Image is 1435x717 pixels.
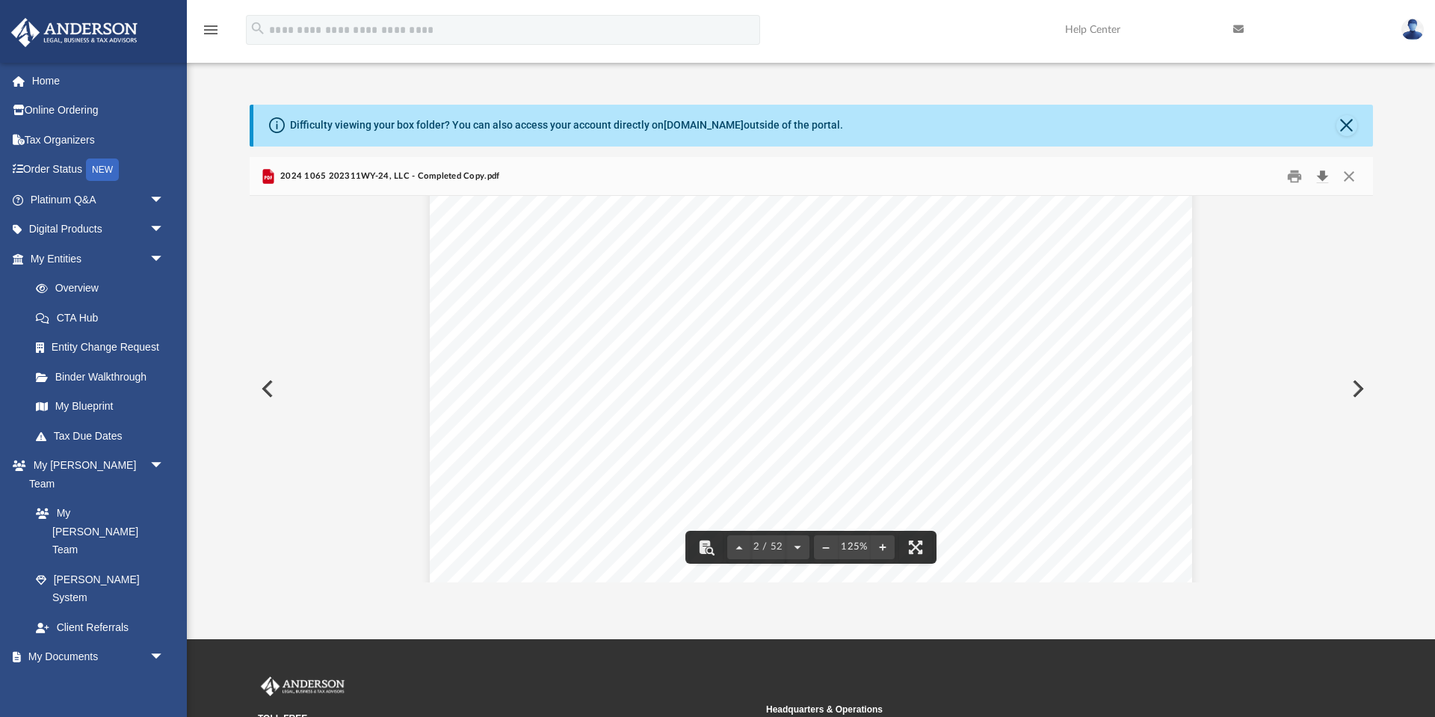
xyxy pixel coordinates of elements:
[766,703,1264,716] small: Headquarters & Operations
[250,196,1373,582] div: File preview
[1336,164,1363,188] button: Close
[21,612,179,642] a: Client Referrals
[250,157,1373,582] div: Preview
[149,185,179,215] span: arrow_drop_down
[202,21,220,39] i: menu
[1340,368,1373,410] button: Next File
[277,170,500,183] span: 2024 1065 202311WY-24, LLC - Completed Copy.pdf
[258,677,348,696] img: Anderson Advisors Platinum Portal
[1309,164,1336,188] button: Download
[1401,19,1424,40] img: User Pic
[250,20,266,37] i: search
[21,362,187,392] a: Binder Walkthrough
[690,531,723,564] button: Toggle findbar
[10,215,187,244] a: Digital Productsarrow_drop_down
[10,125,187,155] a: Tax Organizers
[149,244,179,274] span: arrow_drop_down
[250,368,283,410] button: Previous File
[86,159,119,181] div: NEW
[10,642,179,672] a: My Documentsarrow_drop_down
[21,303,187,333] a: CTA Hub
[727,531,751,564] button: Previous page
[10,451,179,499] a: My [PERSON_NAME] Teamarrow_drop_down
[149,215,179,245] span: arrow_drop_down
[10,66,187,96] a: Home
[751,542,786,552] span: 2 / 52
[786,531,809,564] button: Next page
[10,244,187,274] a: My Entitiesarrow_drop_down
[149,642,179,673] span: arrow_drop_down
[21,564,179,612] a: [PERSON_NAME] System
[838,542,871,552] div: Current zoom level
[664,119,744,131] a: [DOMAIN_NAME]
[21,333,187,363] a: Entity Change Request
[21,392,179,422] a: My Blueprint
[290,117,843,133] div: Difficulty viewing your box folder? You can also access your account directly on outside of the p...
[1280,164,1309,188] button: Print
[250,196,1373,582] div: Document Viewer
[833,449,867,461] span: COPY
[10,96,187,126] a: Online Ordering
[871,531,895,564] button: Zoom in
[149,451,179,481] span: arrow_drop_down
[7,18,142,47] img: Anderson Advisors Platinum Portal
[751,531,786,564] button: 2 / 52
[899,531,932,564] button: Enter fullscreen
[10,185,187,215] a: Platinum Q&Aarrow_drop_down
[1336,115,1357,136] button: Close
[21,274,187,304] a: Overview
[10,155,187,185] a: Order StatusNEW
[814,531,838,564] button: Zoom out
[21,421,187,451] a: Tax Due Dates
[21,499,172,565] a: My [PERSON_NAME] Team
[202,28,220,39] a: menu
[754,449,823,461] span: CLIENT'S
